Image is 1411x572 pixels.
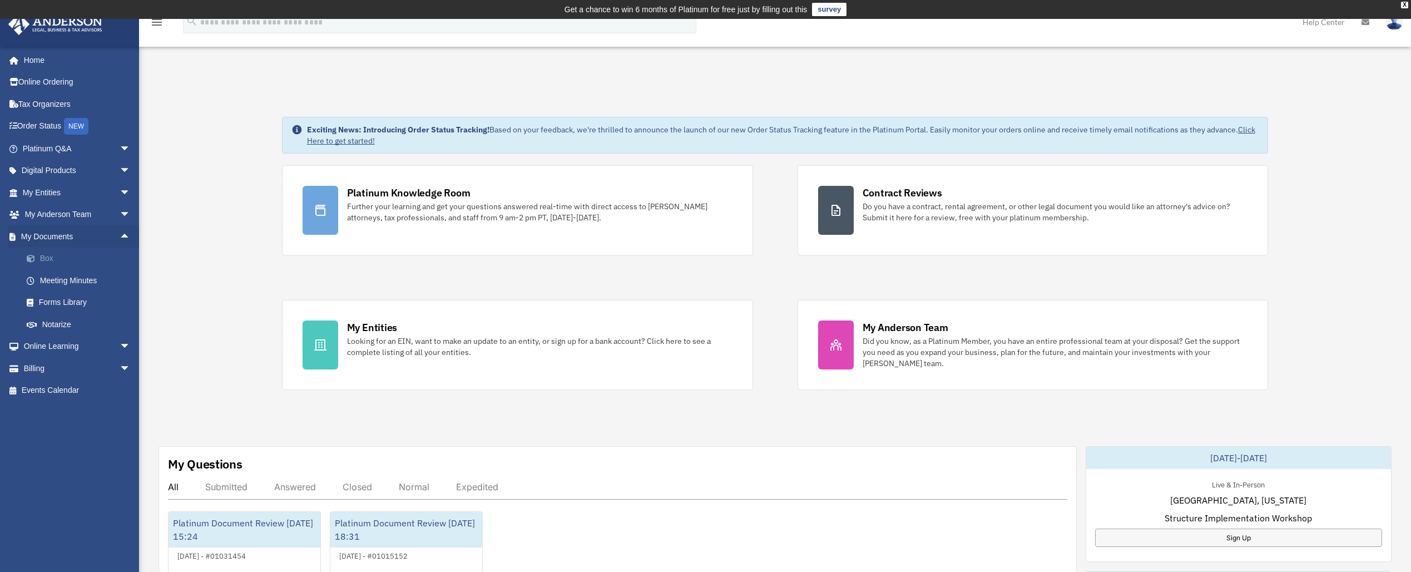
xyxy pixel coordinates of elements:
div: Based on your feedback, we're thrilled to announce the launch of our new Order Status Tracking fe... [307,124,1259,146]
div: Do you have a contract, rental agreement, or other legal document you would like an attorney's ad... [863,201,1248,223]
a: My Entitiesarrow_drop_down [8,181,147,204]
img: User Pic [1386,14,1403,30]
a: menu [150,19,164,29]
div: All [168,481,179,492]
span: [GEOGRAPHIC_DATA], [US_STATE] [1170,494,1306,507]
a: Tax Organizers [8,93,147,115]
div: close [1401,2,1408,8]
a: Online Learningarrow_drop_down [8,336,147,358]
span: arrow_drop_down [120,204,142,226]
a: My Entities Looking for an EIN, want to make an update to an entity, or sign up for a bank accoun... [282,300,753,390]
a: Home [8,49,142,71]
div: My Anderson Team [863,320,948,334]
a: Click Here to get started! [307,125,1255,146]
div: Expedited [456,481,498,492]
div: My Questions [168,456,242,472]
div: Platinum Document Review [DATE] 15:24 [169,512,320,548]
a: Billingarrow_drop_down [8,357,147,379]
div: Further your learning and get your questions answered real-time with direct access to [PERSON_NAM... [347,201,732,223]
a: Forms Library [16,292,147,314]
a: Sign Up [1095,529,1382,547]
div: Looking for an EIN, want to make an update to an entity, or sign up for a bank account? Click her... [347,336,732,358]
span: arrow_drop_down [120,160,142,183]
div: [DATE] - #01031454 [169,549,255,561]
i: menu [150,16,164,29]
img: Anderson Advisors Platinum Portal [5,13,106,35]
a: Contract Reviews Do you have a contract, rental agreement, or other legal document you would like... [798,165,1269,255]
i: search [186,15,198,27]
span: arrow_drop_down [120,181,142,204]
div: Closed [343,481,372,492]
a: Digital Productsarrow_drop_down [8,160,147,182]
a: Platinum Knowledge Room Further your learning and get your questions answered real-time with dire... [282,165,753,255]
span: arrow_drop_down [120,357,142,380]
div: [DATE] - #01015152 [330,549,417,561]
div: Did you know, as a Platinum Member, you have an entire professional team at your disposal? Get th... [863,336,1248,369]
a: Platinum Q&Aarrow_drop_down [8,137,147,160]
a: My Anderson Team Did you know, as a Platinum Member, you have an entire professional team at your... [798,300,1269,390]
a: My Anderson Teamarrow_drop_down [8,204,147,226]
div: Get a chance to win 6 months of Platinum for free just by filling out this [565,3,808,16]
span: arrow_drop_up [120,225,142,248]
span: arrow_drop_down [120,137,142,160]
div: My Entities [347,320,397,334]
a: Online Ordering [8,71,147,93]
span: Structure Implementation Workshop [1165,511,1312,525]
a: Notarize [16,313,147,336]
a: Meeting Minutes [16,269,147,292]
div: Platinum Document Review [DATE] 18:31 [330,512,482,548]
span: arrow_drop_down [120,336,142,358]
a: Events Calendar [8,379,147,402]
a: Box [16,248,147,270]
a: survey [812,3,846,16]
div: [DATE]-[DATE] [1086,447,1391,469]
div: Answered [274,481,316,492]
strong: Exciting News: Introducing Order Status Tracking! [307,125,489,135]
div: Normal [399,481,429,492]
div: NEW [64,118,88,135]
div: Platinum Knowledge Room [347,186,471,200]
div: Contract Reviews [863,186,942,200]
div: Submitted [205,481,247,492]
a: Order StatusNEW [8,115,147,138]
div: Live & In-Person [1203,478,1274,490]
a: My Documentsarrow_drop_up [8,225,147,248]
